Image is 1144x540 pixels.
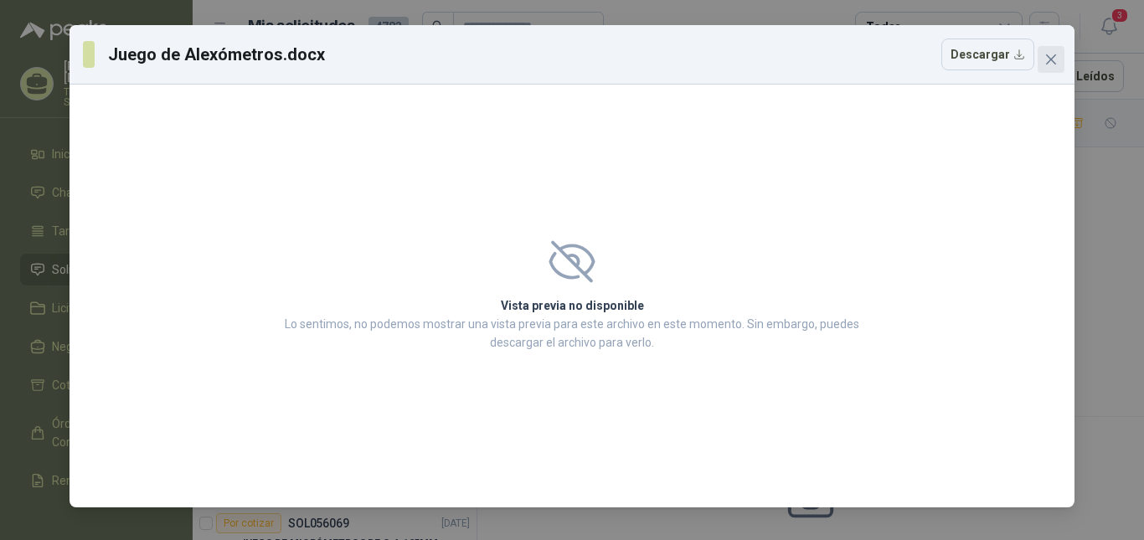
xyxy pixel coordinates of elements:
[108,42,327,67] h3: Juego de Alexómetros.docx
[280,296,864,315] h2: Vista previa no disponible
[1044,53,1058,66] span: close
[280,315,864,352] p: Lo sentimos, no podemos mostrar una vista previa para este archivo en este momento. Sin embargo, ...
[1038,46,1064,73] button: Close
[941,39,1034,70] button: Descargar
